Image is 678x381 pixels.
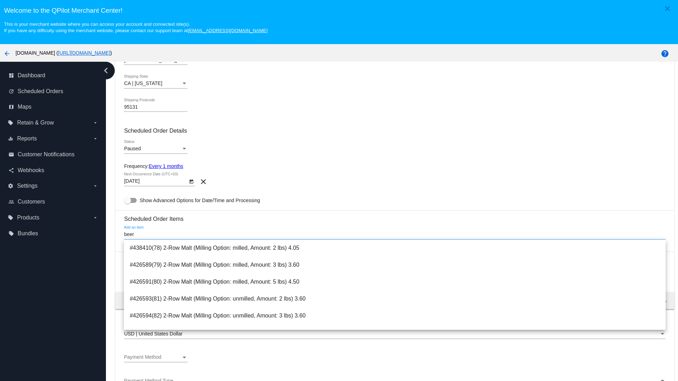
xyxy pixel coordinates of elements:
[8,73,14,78] i: dashboard
[8,86,98,97] a: update Scheduled Orders
[18,199,45,205] span: Customers
[4,7,674,14] h3: Welcome to the QPilot Merchant Center!
[58,50,110,56] a: [URL][DOMAIN_NAME]
[115,292,674,309] mat-expansion-panel-header: Order total 0.00
[130,307,660,324] span: #426594(82) 2-Row Malt (Milling Option: unmilled, Amount: 3 lbs) 3.60
[8,136,13,141] i: equalizer
[124,146,141,151] span: Paused
[130,273,660,290] span: #426591(80) 2-Row Malt (Milling Option: milled, Amount: 5 lbs) 4.50
[8,70,98,81] a: dashboard Dashboard
[661,49,669,58] mat-icon: help
[124,179,188,184] input: Next Occurrence Date (UTC+03)
[188,177,195,185] button: Open calendar
[8,196,98,207] a: people_outline Customers
[8,228,98,239] a: local_offer Bundles
[124,331,182,337] span: USD | United States Dollar
[8,120,13,126] i: local_offer
[124,127,665,134] h3: Scheduled Order Details
[17,183,37,189] span: Settings
[18,104,31,110] span: Maps
[3,49,11,58] mat-icon: arrow_back
[93,215,98,220] i: arrow_drop_down
[124,232,665,237] input: Add an item
[8,149,98,160] a: email Customer Notifications
[8,215,13,220] i: local_offer
[199,177,208,186] mat-icon: clear
[93,120,98,126] i: arrow_drop_down
[8,199,14,205] i: people_outline
[17,135,37,142] span: Reports
[124,355,188,360] mat-select: Payment Method
[124,80,162,86] span: CA | [US_STATE]
[8,104,14,110] i: map
[4,22,267,33] small: This is your merchant website where you can access your account and connected site(s). If you hav...
[18,167,44,174] span: Webhooks
[124,146,188,152] mat-select: Status
[124,354,161,360] span: Payment Method
[130,290,660,307] span: #426593(81) 2-Row Malt (Milling Option: unmilled, Amount: 2 lbs) 3.60
[17,214,39,221] span: Products
[149,163,183,169] a: Every 1 months
[188,28,268,33] a: [EMAIL_ADDRESS][DOMAIN_NAME]
[8,231,14,236] i: local_offer
[124,104,188,110] input: Shipping Postcode
[8,165,98,176] a: share Webhooks
[8,168,14,173] i: share
[18,230,38,237] span: Bundles
[18,88,63,95] span: Scheduled Orders
[124,298,151,304] span: Order total
[18,151,75,158] span: Customer Notifications
[17,120,54,126] span: Retain & Grow
[100,65,112,76] i: chevron_left
[93,136,98,141] i: arrow_drop_down
[93,183,98,189] i: arrow_drop_down
[139,197,260,204] span: Show Advanced Options for Date/Time and Processing
[8,89,14,94] i: update
[124,163,665,169] div: Frequency:
[124,331,665,337] mat-select: Currency
[8,152,14,157] i: email
[130,256,660,273] span: #426589(79) 2-Row Malt (Milling Option: milled, Amount: 3 lbs) 3.60
[124,81,188,86] mat-select: Shipping State
[8,183,13,189] i: settings
[18,72,45,79] span: Dashboard
[124,210,665,222] h3: Scheduled Order Items
[130,240,660,256] span: #438410(78) 2-Row Malt (Milling Option: milled, Amount: 2 lbs) 4.05
[8,101,98,113] a: map Maps
[663,4,672,13] mat-icon: close
[130,324,660,341] span: #438411(83) 2-Row Malt (Milling Option: unmilled, Amount: 5 lbs) 4.50
[16,50,112,56] span: [DOMAIN_NAME] ( )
